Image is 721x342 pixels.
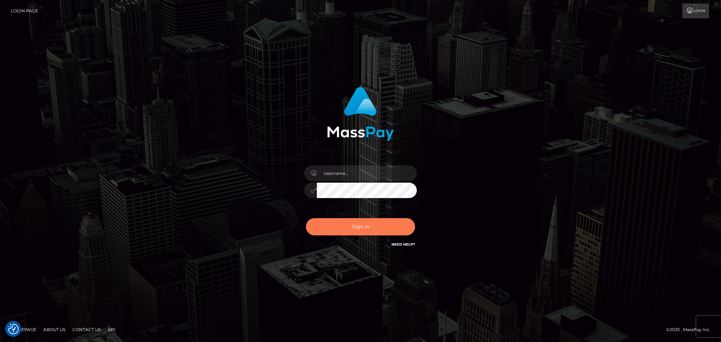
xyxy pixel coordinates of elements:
[11,4,38,18] a: Login Page
[682,4,709,18] a: Login
[8,324,19,334] img: Revisit consent button
[317,165,417,181] input: Username...
[391,242,415,247] a: Need Help?
[105,324,118,335] a: API
[8,324,39,335] a: Homepage
[666,326,716,334] div: © 2025 , MassPay Inc.
[8,324,19,334] button: Consent Preferences
[327,87,394,141] img: MassPay Login
[40,324,68,335] a: About Us
[306,218,415,235] button: Sign in
[70,324,104,335] a: Contact Us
